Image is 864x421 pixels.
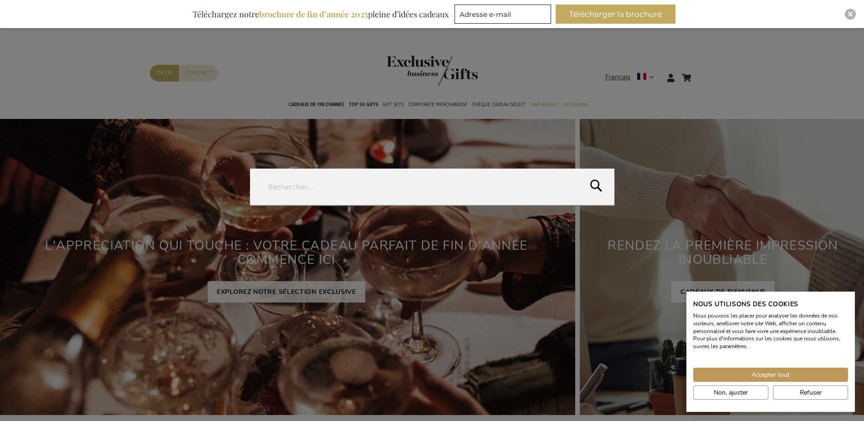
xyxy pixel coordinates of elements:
span: Accepter tout [752,370,790,380]
input: Adresse e-mail [455,5,551,24]
img: Close [848,11,853,17]
button: Accepter tous les cookies [693,368,848,382]
button: Refuser tous les cookies [773,385,848,400]
form: marketing offers and promotions [455,5,554,26]
span: Refuser [800,388,822,397]
button: Ajustez les préférences de cookie [693,385,768,400]
input: Rechercher... [250,169,614,205]
h2: Nous utilisons des cookies [693,300,848,308]
div: Téléchargez notre pleine d’idées cadeaux [189,5,453,24]
button: Télécharger la brochure [556,5,675,24]
p: Nous pouvons les placer pour analyser les données de nos visiteurs, améliorer notre site Web, aff... [693,312,848,350]
span: Non, ajuster [714,388,748,397]
div: Close [845,9,856,20]
b: brochure de fin d’année 2025 [259,9,368,20]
